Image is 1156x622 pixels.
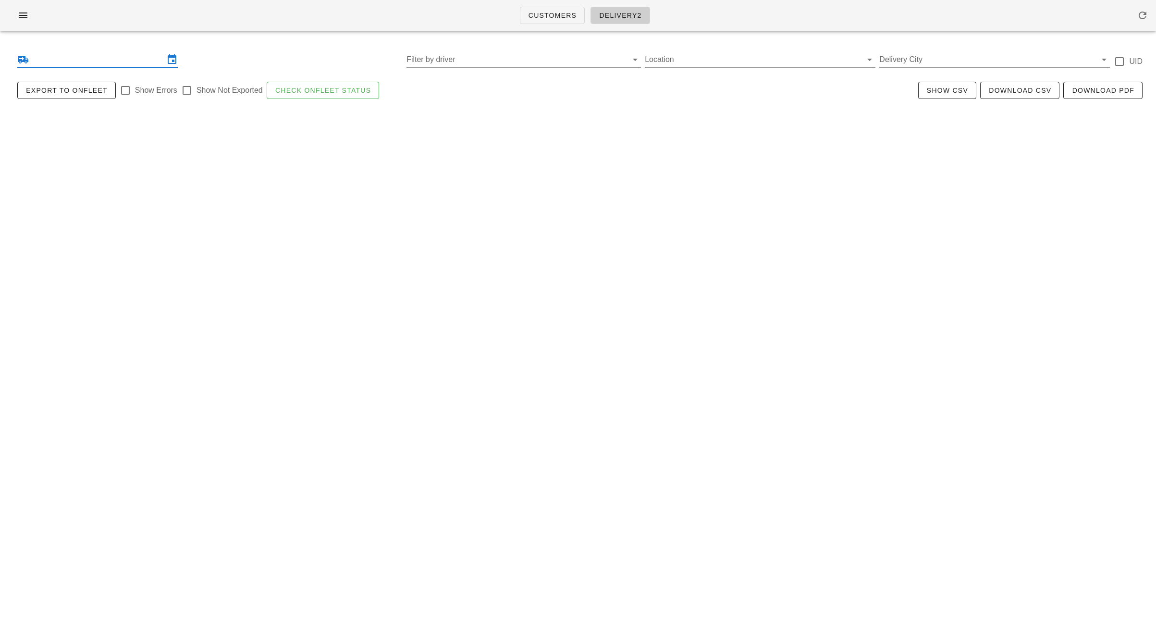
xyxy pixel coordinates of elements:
span: Check Onfleet Status [275,87,371,94]
label: Show Errors [135,86,177,95]
span: Download CSV [988,87,1051,94]
div: Delivery City [879,52,1110,67]
label: UID [1129,57,1143,66]
span: Delivery2 [599,12,641,19]
button: Download CSV [980,82,1059,99]
span: Customers [528,12,577,19]
span: Download PDF [1071,87,1134,94]
a: Customers [520,7,585,24]
button: Download PDF [1063,82,1143,99]
button: Show CSV [918,82,976,99]
span: Show CSV [926,87,968,94]
span: Export to Onfleet [25,87,108,94]
button: Export to Onfleet [17,82,116,99]
a: Delivery2 [590,7,650,24]
button: Check Onfleet Status [267,82,380,99]
div: Location [645,52,875,67]
label: Show Not Exported [197,86,263,95]
div: Filter by driver [406,52,641,67]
